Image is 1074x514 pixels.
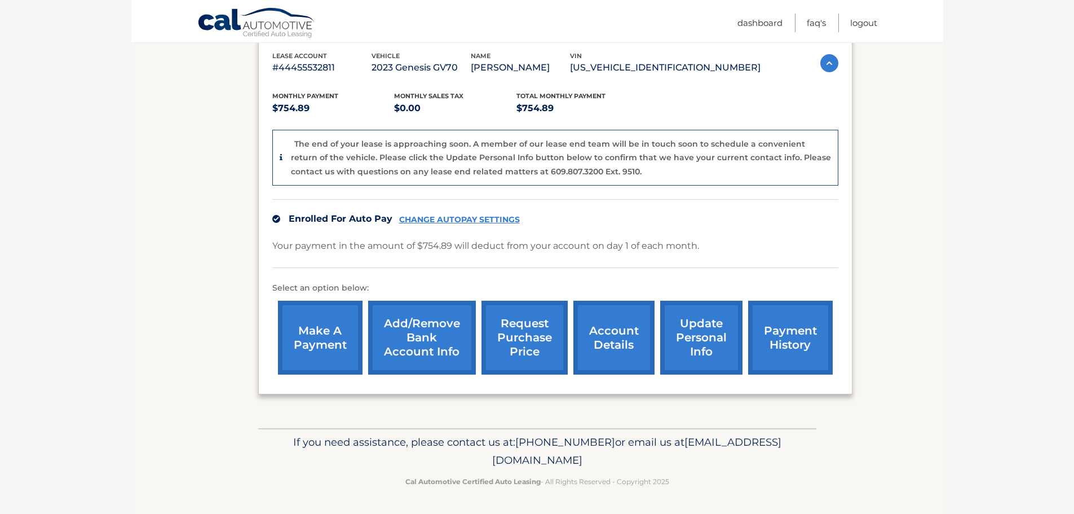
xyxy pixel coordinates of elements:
[405,477,541,486] strong: Cal Automotive Certified Auto Leasing
[516,92,605,100] span: Total Monthly Payment
[372,52,400,60] span: vehicle
[368,301,476,375] a: Add/Remove bank account info
[807,14,826,32] a: FAQ's
[372,60,471,76] p: 2023 Genesis GV70
[570,60,761,76] p: [US_VEHICLE_IDENTIFICATION_NUMBER]
[399,215,520,225] a: CHANGE AUTOPAY SETTINGS
[570,52,582,60] span: vin
[278,301,363,375] a: make a payment
[748,301,833,375] a: payment history
[481,301,568,375] a: request purchase price
[737,14,783,32] a: Dashboard
[291,139,831,177] p: The end of your lease is approaching soon. A member of our lease end team will be in touch soon t...
[516,100,639,116] p: $754.89
[272,282,838,295] p: Select an option below:
[272,215,280,223] img: check.svg
[471,60,570,76] p: [PERSON_NAME]
[266,433,809,469] p: If you need assistance, please contact us at: or email us at
[394,92,463,100] span: Monthly sales Tax
[272,238,699,254] p: Your payment in the amount of $754.89 will deduct from your account on day 1 of each month.
[471,52,490,60] span: name
[492,436,781,467] span: [EMAIL_ADDRESS][DOMAIN_NAME]
[573,301,655,375] a: account details
[272,100,395,116] p: $754.89
[289,213,392,224] span: Enrolled For Auto Pay
[515,436,615,449] span: [PHONE_NUMBER]
[272,52,327,60] span: lease account
[272,92,338,100] span: Monthly Payment
[394,100,516,116] p: $0.00
[660,301,742,375] a: update personal info
[272,60,372,76] p: #44455532811
[850,14,877,32] a: Logout
[820,54,838,72] img: accordion-active.svg
[266,476,809,487] p: - All Rights Reserved - Copyright 2025
[197,7,316,40] a: Cal Automotive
